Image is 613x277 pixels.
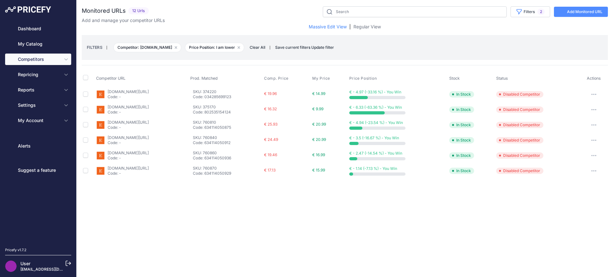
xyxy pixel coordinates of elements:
[349,76,378,81] button: Price Position
[108,110,149,115] p: Code: -
[264,91,277,96] span: € 19.96
[312,91,325,96] span: € 14.99
[353,24,381,30] a: Regular View
[449,152,474,159] span: In Stock
[496,122,543,128] span: Disabled Competitor
[82,17,165,24] p: Add and manage your competitor URLs
[20,267,87,272] a: [EMAIL_ADDRESS][DOMAIN_NAME]
[193,110,262,115] p: Code: 802535154124
[275,45,310,50] span: Save current filters
[193,140,262,145] p: Code: 634114050912
[349,120,403,125] span: € - 4.94 (-23.54 %) - You Win
[349,90,401,94] span: € - 4.97 (-33.16 %) - You Win
[18,117,60,124] span: My Account
[128,7,149,15] span: 12 Urls
[193,94,262,99] p: Code: 034285699123
[108,125,149,130] p: Code: -
[87,45,102,50] small: FILTERS
[5,164,71,176] a: Suggest a feature
[264,106,277,111] span: € 16.32
[18,71,60,78] span: Repricing
[264,76,290,81] button: Comp. Price
[18,102,60,108] span: Settings
[264,168,276,172] span: € 17.13
[5,115,71,126] button: My Account
[193,120,262,125] p: SKU: 760810
[5,6,51,13] img: Pricefy Logo
[349,166,397,171] span: € - 1.14 (-7.13 %) - You Win
[449,168,474,174] span: In Stock
[449,106,474,113] span: In Stock
[312,76,331,81] button: My Price
[312,168,325,172] span: € 15.99
[96,76,125,81] span: Competitor URL
[193,89,262,94] p: SKU: 374220
[349,24,351,30] span: |
[108,94,149,99] p: Code: -
[190,76,218,81] span: Prod. Matched
[264,76,289,81] span: Comp. Price
[108,150,149,155] a: [DOMAIN_NAME][URL]
[554,7,608,17] a: Add Monitored URL
[323,6,507,17] input: Search
[264,122,277,127] span: € 25.93
[312,152,325,157] span: € 16.99
[193,166,262,171] p: SKU: 760870
[537,9,545,15] span: 2
[587,76,601,81] span: Actions
[108,105,149,109] a: [DOMAIN_NAME][URL]
[20,261,30,266] a: User
[102,46,111,49] small: |
[5,247,26,253] div: Pricefy v1.7.2
[108,89,149,94] a: [DOMAIN_NAME][URL]
[312,137,326,142] span: € 20.99
[312,122,326,127] span: € 20.99
[496,91,543,98] span: Disabled Competitor
[5,54,71,65] button: Competitors
[496,137,543,143] span: Disabled Competitor
[18,56,60,62] span: Competitors
[311,45,334,50] span: Update filter
[496,168,543,174] span: Disabled Competitor
[108,171,149,176] p: Code: -
[349,76,377,81] span: Price Position
[185,43,244,52] span: Price Position: I am lower
[5,140,71,152] a: Alerts
[312,106,323,111] span: € 9.99
[264,137,278,142] span: € 24.49
[193,150,262,156] p: SKU: 760860
[108,135,149,140] a: [DOMAIN_NAME][URL]
[349,105,402,110] span: € - 6.33 (-63.36 %) - You Win
[349,151,402,156] span: € - 2.47 (-14.54 %) - You Win
[113,43,181,52] span: Competitor: [DOMAIN_NAME]
[309,24,347,30] a: Massive Edit View
[511,6,550,17] button: Filters2
[5,38,71,50] a: My Catalog
[264,152,277,157] span: € 19.46
[312,76,330,81] span: My Price
[193,171,262,176] p: Code: 634114050929
[496,106,543,113] span: Disabled Competitor
[246,44,269,51] button: Clear All
[496,152,543,159] span: Disabled Competitor
[449,91,474,98] span: In Stock
[496,76,508,81] span: Status
[5,23,71,240] nav: Sidebar
[5,69,71,80] button: Repricing
[5,23,71,34] a: Dashboard
[193,105,262,110] p: SKU: 375170
[108,156,149,161] p: Code: -
[449,76,460,81] span: Stock
[449,137,474,143] span: In Stock
[349,135,399,140] span: € - 3.5 (-16.67 %) - You Win
[193,125,262,130] p: Code: 634114050875
[5,99,71,111] button: Settings
[5,84,71,96] button: Reports
[449,122,474,128] span: In Stock
[108,166,149,171] a: [DOMAIN_NAME][URL]
[269,46,270,49] small: |
[82,6,126,15] h2: Monitored URLs
[193,156,262,161] p: Code: 634114050936
[108,120,149,125] a: [DOMAIN_NAME][URL]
